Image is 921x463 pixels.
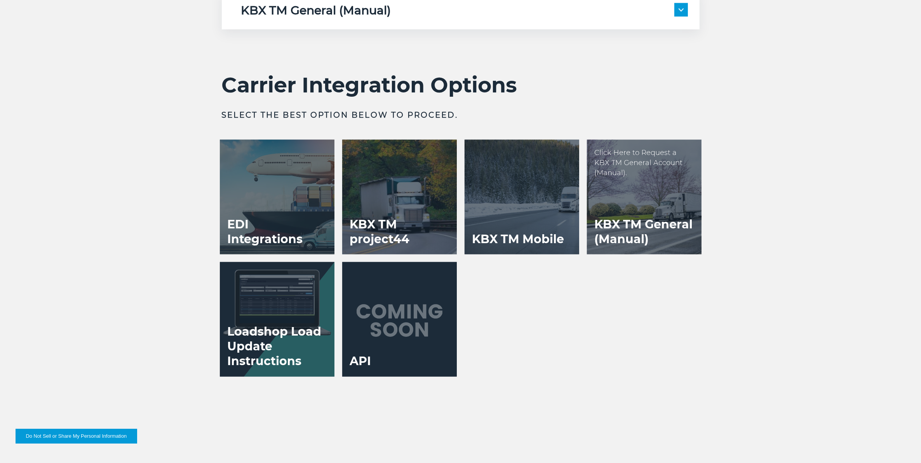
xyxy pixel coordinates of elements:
[16,429,137,444] button: Do Not Sell or Share My Personal Information
[595,148,694,178] p: Click Here to Request a KBX TM General Account (Manual).
[220,209,334,254] h3: EDI Integrations
[342,346,379,377] h3: API
[220,317,334,377] h3: Loadshop Load Update Instructions
[587,209,702,254] h3: KBX TM General (Manual)
[241,3,391,18] h5: KBX TM General (Manual)
[679,9,684,12] img: arrow
[465,224,572,254] h3: KBX TM Mobile
[222,110,700,120] h3: Select the best option below to proceed.
[222,72,700,98] h2: Carrier Integration Options
[465,140,579,254] a: KBX TM Mobile
[220,140,334,254] a: EDI Integrations
[587,140,702,254] a: KBX TM General (Manual)
[882,426,921,463] iframe: Chat Widget
[220,262,334,377] a: Loadshop Load Update Instructions
[342,140,457,254] a: KBX TM project44
[342,209,457,254] h3: KBX TM project44
[342,262,457,377] a: API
